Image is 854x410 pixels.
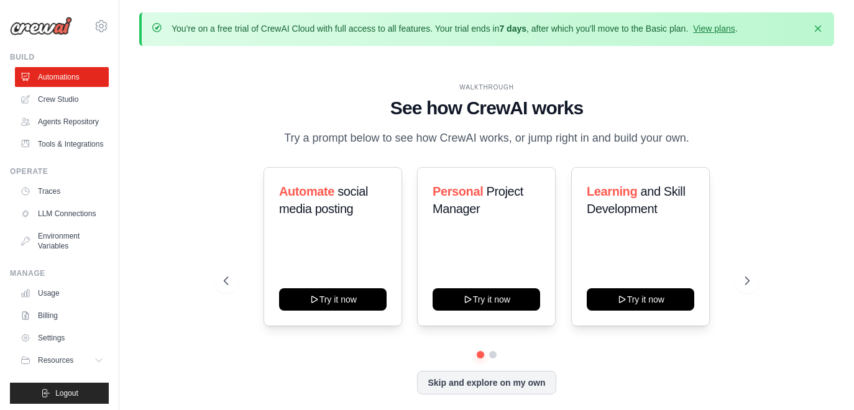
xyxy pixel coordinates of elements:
button: Resources [15,350,109,370]
div: WALKTHROUGH [224,83,750,92]
span: Resources [38,355,73,365]
a: LLM Connections [15,204,109,224]
button: Try it now [587,288,694,311]
p: Try a prompt below to see how CrewAI works, or jump right in and build your own. [278,129,696,147]
a: Usage [15,283,109,303]
span: Learning [587,184,637,198]
div: Manage [10,268,109,278]
span: Automate [279,184,334,198]
button: Skip and explore on my own [417,371,556,394]
span: social media posting [279,184,368,216]
a: Agents Repository [15,112,109,132]
a: Tools & Integrations [15,134,109,154]
span: Logout [55,388,78,398]
span: Personal [433,184,483,198]
span: and Skill Development [587,184,685,216]
button: Try it now [433,288,540,311]
a: View plans [693,24,735,34]
a: Environment Variables [15,226,109,256]
button: Logout [10,383,109,404]
a: Crew Studio [15,89,109,109]
a: Automations [15,67,109,87]
strong: 7 days [499,24,526,34]
a: Billing [15,306,109,326]
p: You're on a free trial of CrewAI Cloud with full access to all features. Your trial ends in , aft... [172,22,738,35]
img: Logo [10,17,72,35]
a: Settings [15,328,109,348]
button: Try it now [279,288,387,311]
h1: See how CrewAI works [224,97,750,119]
div: Operate [10,166,109,176]
a: Traces [15,181,109,201]
div: Build [10,52,109,62]
iframe: Chat Widget [792,350,854,410]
